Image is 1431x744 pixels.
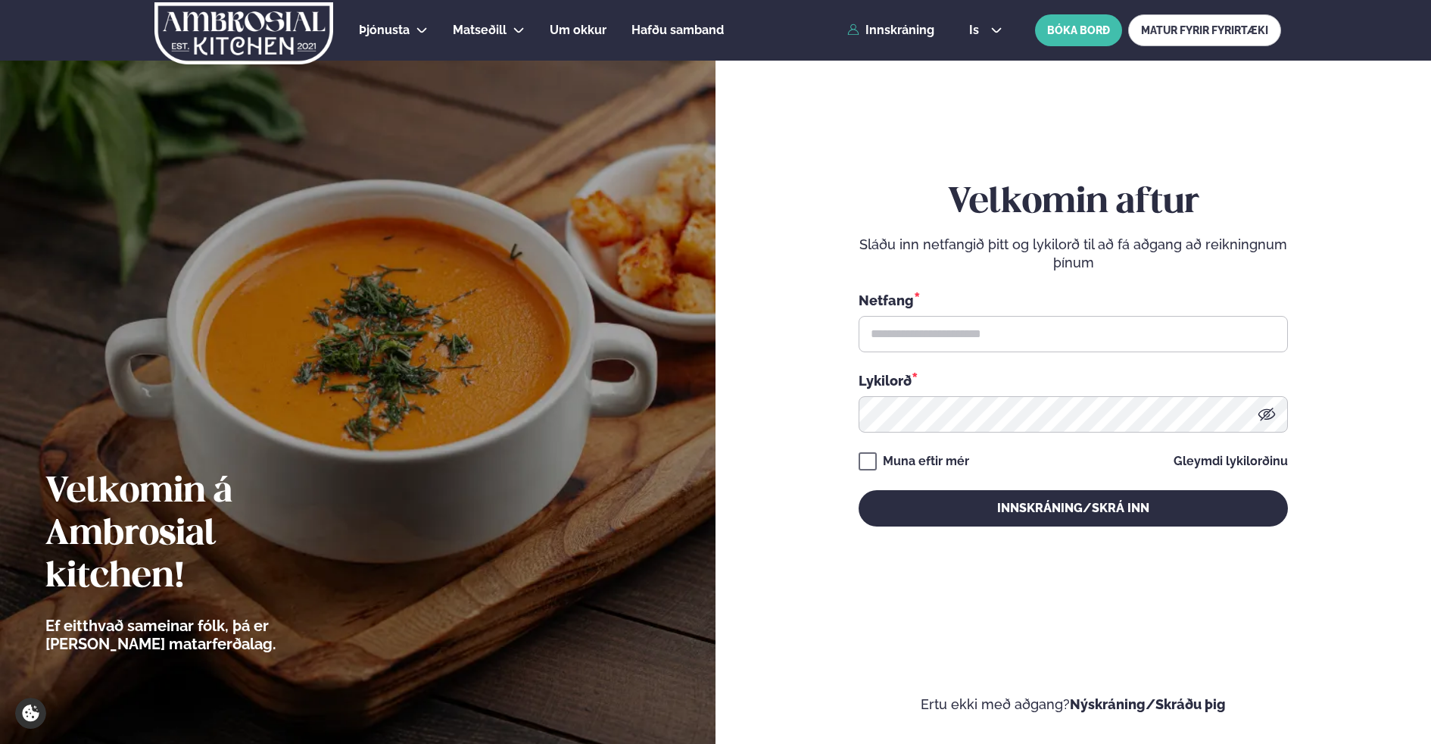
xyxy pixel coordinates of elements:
[1128,14,1281,46] a: MATUR FYRIR FYRIRTÆKI
[154,2,335,64] img: logo
[45,617,360,653] p: Ef eitthvað sameinar fólk, þá er [PERSON_NAME] matarferðalag.
[453,23,507,37] span: Matseðill
[631,23,724,37] span: Hafðu samband
[1070,696,1226,712] a: Nýskráning/Skráðu þig
[453,21,507,39] a: Matseðill
[631,21,724,39] a: Hafðu samband
[957,24,1014,36] button: is
[1174,455,1288,467] a: Gleymdi lykilorðinu
[550,21,606,39] a: Um okkur
[359,23,410,37] span: Þjónusta
[859,182,1288,224] h2: Velkomin aftur
[859,290,1288,310] div: Netfang
[550,23,606,37] span: Um okkur
[761,696,1386,714] p: Ertu ekki með aðgang?
[859,236,1288,272] p: Sláðu inn netfangið þitt og lykilorð til að fá aðgang að reikningnum þínum
[45,471,360,599] h2: Velkomin á Ambrosial kitchen!
[859,370,1288,390] div: Lykilorð
[969,24,984,36] span: is
[15,698,46,729] a: Cookie settings
[859,490,1288,527] button: Innskráning/Skrá inn
[359,21,410,39] a: Þjónusta
[847,23,934,37] a: Innskráning
[1035,14,1122,46] button: BÓKA BORÐ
